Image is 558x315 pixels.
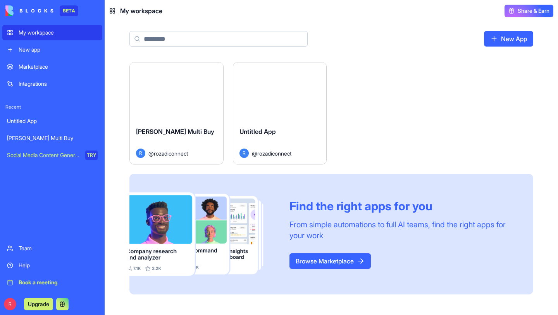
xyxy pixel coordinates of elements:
a: Help [2,258,102,273]
a: New App [484,31,533,47]
a: Book a meeting [2,275,102,290]
div: Book a meeting [19,279,98,286]
div: Help [19,261,98,269]
button: Upgrade [24,298,53,310]
div: [PERSON_NAME] Multi Buy [7,134,98,142]
span: rozadiconnect [257,149,291,157]
button: Share & Earn [505,5,553,17]
div: Marketplace [19,63,98,71]
div: Untitled App [7,117,98,125]
div: Team [19,244,98,252]
div: TRY [85,151,98,160]
span: Untitled App [239,128,276,135]
a: Integrations [2,76,102,92]
span: R [4,298,16,310]
div: Find the right apps for you [289,199,515,213]
div: From simple automations to full AI teams, find the right apps for your work [289,219,515,241]
a: Marketplace [2,59,102,74]
span: rozadiconnect [154,149,188,157]
img: logo [5,5,53,16]
span: R [239,149,249,158]
a: My workspace [2,25,102,40]
span: R [136,149,145,158]
a: New app [2,42,102,57]
div: BETA [60,5,78,16]
a: [PERSON_NAME] Multi Buy [2,130,102,146]
span: [PERSON_NAME] Multi Buy [136,128,214,135]
span: @ [148,149,154,157]
img: Frame_181_egmpey.png [129,192,277,275]
span: My workspace [120,6,162,16]
a: [PERSON_NAME] Multi BuyR@rozadiconnect [129,62,224,164]
a: Upgrade [24,300,53,308]
span: @ [252,149,257,157]
span: Recent [2,104,102,110]
div: Integrations [19,80,98,88]
span: Share & Earn [518,7,549,15]
a: BETA [5,5,78,16]
div: New app [19,46,98,54]
a: Untitled App [2,113,102,129]
a: Social Media Content GeneratorTRY [2,147,102,163]
div: My workspace [19,29,98,36]
a: Browse Marketplace [289,253,371,269]
a: Team [2,241,102,256]
div: Social Media Content Generator [7,151,80,159]
a: Untitled AppR@rozadiconnect [233,62,327,164]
